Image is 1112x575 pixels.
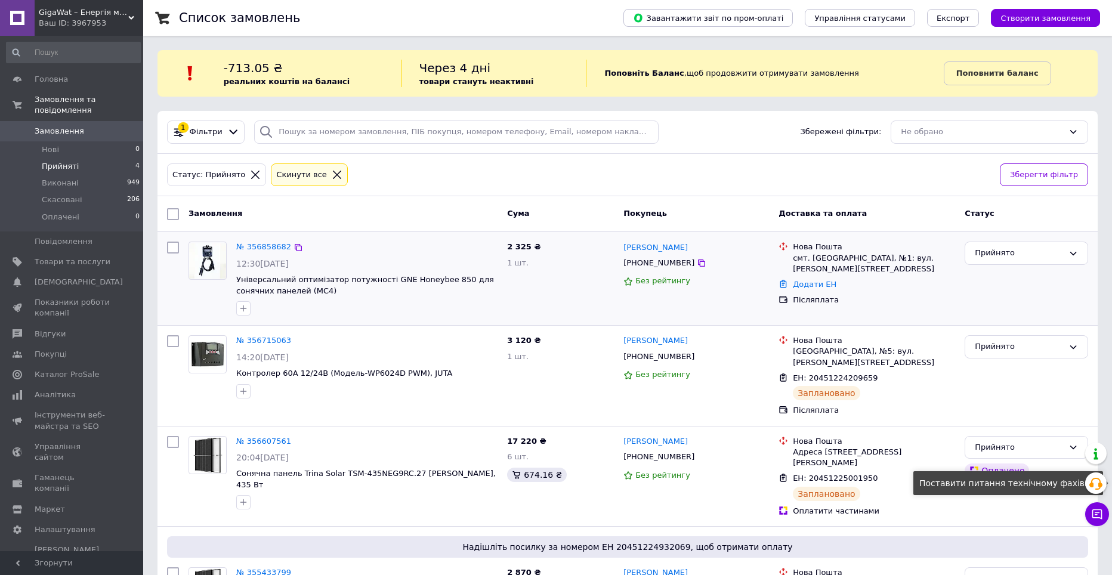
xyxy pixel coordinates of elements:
[965,209,994,218] span: Статус
[39,7,128,18] span: GigaWat – Енергія майбутнього!
[635,471,690,480] span: Без рейтингу
[42,194,82,205] span: Скасовані
[35,472,110,494] span: Гаманець компанії
[35,94,143,116] span: Замовлення та повідомлення
[236,453,289,462] span: 20:04[DATE]
[793,335,955,346] div: Нова Пошта
[236,369,452,378] a: Контролер 60А 12/24В (Модель-WP6024D PWM), JUTA
[35,504,65,515] span: Маркет
[236,353,289,362] span: 14:20[DATE]
[623,436,688,447] a: [PERSON_NAME]
[975,247,1064,259] div: Прийнято
[1000,14,1091,23] span: Створити замовлення
[507,452,529,461] span: 6 шт.
[35,297,110,319] span: Показники роботи компанії
[623,9,793,27] button: Завантажити звіт по пром-оплаті
[793,447,955,468] div: Адреса [STREET_ADDRESS][PERSON_NAME]
[42,178,79,188] span: Виконані
[975,341,1064,353] div: Прийнято
[35,349,67,360] span: Покупці
[507,437,546,446] span: 17 220 ₴
[944,61,1051,85] a: Поповнити баланс
[956,69,1039,78] b: Поповнити баланс
[224,61,283,75] span: -713.05 ₴
[35,277,123,287] span: [DEMOGRAPHIC_DATA]
[793,487,860,501] div: Заплановано
[991,9,1100,27] button: Створити замовлення
[419,61,491,75] span: Через 4 дні
[179,11,300,25] h1: Список замовлень
[192,437,224,474] img: Фото товару
[793,373,878,382] span: ЕН: 20451224209659
[623,209,667,218] span: Покупець
[635,370,690,379] span: Без рейтингу
[979,13,1100,22] a: Створити замовлення
[604,69,684,78] b: Поповніть Баланс
[623,335,688,347] a: [PERSON_NAME]
[35,126,84,137] span: Замовлення
[39,18,143,29] div: Ваш ID: 3967953
[507,352,529,361] span: 1 шт.
[913,471,1103,495] div: Поставити питання технічному фахівцю
[635,276,690,285] span: Без рейтингу
[793,295,955,305] div: Післяплата
[633,13,783,23] span: Завантажити звіт по пром-оплаті
[793,474,878,483] span: ЕН: 20451225001950
[274,169,329,181] div: Cкинути все
[507,258,529,267] span: 1 шт.
[178,122,189,133] div: 1
[419,77,534,86] b: товари стануть неактивні
[236,259,289,268] span: 12:30[DATE]
[793,346,955,367] div: [GEOGRAPHIC_DATA], №5: вул. [PERSON_NAME][STREET_ADDRESS]
[507,336,540,345] span: 3 120 ₴
[621,349,697,364] div: [PHONE_NUMBER]
[236,242,291,251] a: № 356858682
[975,441,1064,454] div: Прийнято
[965,463,1029,478] div: Оплачено
[793,242,955,252] div: Нова Пошта
[42,212,79,222] span: Оплачені
[35,369,99,380] span: Каталог ProSale
[927,9,980,27] button: Експорт
[793,436,955,447] div: Нова Пошта
[586,60,943,87] div: , щоб продовжити отримувати замовлення
[189,335,227,373] a: Фото товару
[189,243,226,279] img: Фото товару
[127,178,140,188] span: 949
[507,209,529,218] span: Cума
[236,336,291,345] a: № 356715063
[135,144,140,155] span: 0
[1010,169,1078,181] span: Зберегти фільтр
[800,126,881,138] span: Збережені фільтри:
[236,469,496,489] a: Сонячна панель Trina Solar TSM-435NEG9RC.27 [PERSON_NAME], 435 Вт
[814,14,906,23] span: Управління статусами
[793,506,955,517] div: Оплатити частинами
[793,405,955,416] div: Післяплата
[35,410,110,431] span: Інструменти веб-майстра та SEO
[236,437,291,446] a: № 356607561
[172,541,1083,553] span: Надішліть посилку за номером ЕН 20451224932069, щоб отримати оплату
[254,120,658,144] input: Пошук за номером замовлення, ПІБ покупця, номером телефону, Email, номером накладної
[35,256,110,267] span: Товари та послуги
[189,209,242,218] span: Замовлення
[793,386,860,400] div: Заплановано
[35,441,110,463] span: Управління сайтом
[1085,502,1109,526] button: Чат з покупцем
[1000,163,1088,187] button: Зберегти фільтр
[224,77,350,86] b: реальних коштів на балансі
[35,74,68,85] span: Головна
[35,389,76,400] span: Аналітика
[127,194,140,205] span: 206
[793,280,836,289] a: Додати ЕН
[901,126,1064,138] div: Не обрано
[189,436,227,474] a: Фото товару
[35,329,66,339] span: Відгуки
[805,9,915,27] button: Управління статусами
[35,524,95,535] span: Налаштування
[135,212,140,222] span: 0
[42,161,79,172] span: Прийняті
[236,275,494,295] span: Універсальний оптимізатор потужності GNE Honeybee 850 для сонячних панелей (MC4)
[623,242,688,254] a: [PERSON_NAME]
